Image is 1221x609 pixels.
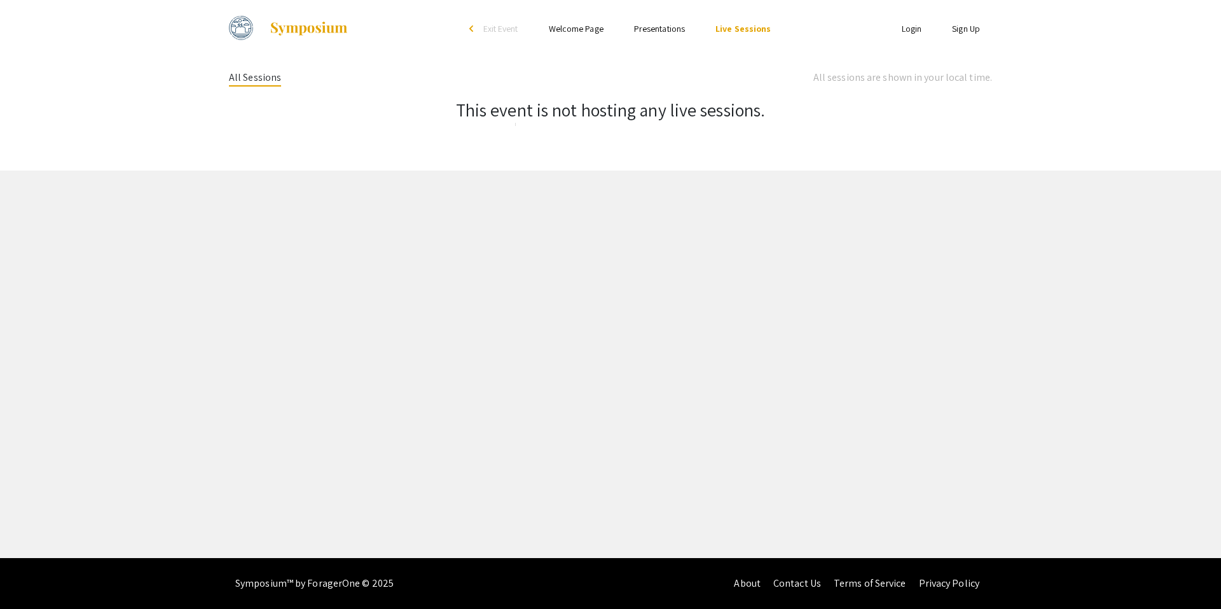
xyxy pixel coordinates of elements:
a: Sign Up [952,23,980,34]
img: Fall 2024 Undergraduate Research Showcase [226,13,256,45]
span: Exit Event [483,23,518,34]
a: About [734,577,761,590]
a: Fall 2024 Undergraduate Research Showcase [226,13,348,45]
a: Privacy Policy [919,577,979,590]
iframe: Chat [10,552,54,599]
a: Login [902,23,922,34]
h3: This event is not hosting any live sessions. [229,99,992,121]
div: arrow_back_ios [469,25,477,32]
a: Terms of Service [834,577,906,590]
div: All Sessions [229,70,281,87]
a: Welcome Page [549,23,604,34]
div: Symposium™ by ForagerOne © 2025 [235,558,394,609]
div: All sessions are shown in your local time. [813,70,992,85]
img: Symposium by ForagerOne [269,21,348,36]
a: Contact Us [773,577,821,590]
a: Presentations [634,23,685,34]
a: Live Sessions [715,23,771,34]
